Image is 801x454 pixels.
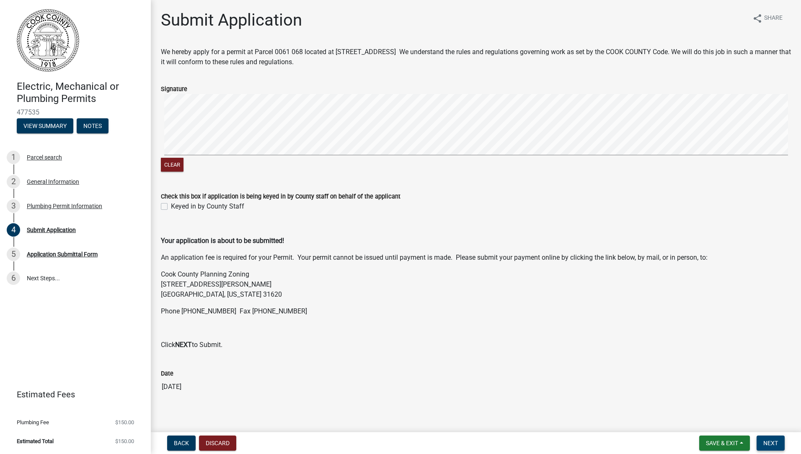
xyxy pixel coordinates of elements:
[17,108,134,116] span: 477535
[161,306,791,316] p: Phone [PHONE_NUMBER] Fax [PHONE_NUMBER]
[161,253,791,263] p: An application fee is required for your Permit. Your permit cannot be issued until payment is mad...
[7,175,20,188] div: 2
[161,158,183,172] button: Clear
[17,420,49,425] span: Plumbing Fee
[764,13,783,23] span: Share
[7,151,20,164] div: 1
[17,438,54,444] span: Estimated Total
[161,269,791,300] p: Cook County Planning Zoning [STREET_ADDRESS][PERSON_NAME] [GEOGRAPHIC_DATA], [US_STATE] 31620
[7,199,20,213] div: 3
[7,223,20,237] div: 4
[161,371,173,377] label: Date
[27,251,98,257] div: Application Submittal Form
[7,248,20,261] div: 5
[17,81,144,105] h4: Electric, Mechanical or Plumbing Permits
[171,201,244,211] label: Keyed in by County Staff
[699,436,750,451] button: Save & Exit
[27,179,79,185] div: General Information
[757,436,785,451] button: Next
[17,118,73,133] button: View Summary
[161,10,302,30] h1: Submit Application
[752,13,762,23] i: share
[175,341,192,349] strong: NEXT
[115,438,134,444] span: $150.00
[161,47,791,67] p: We hereby apply for a permit at Parcel 0061 068 located at [STREET_ADDRESS] We understand the rul...
[161,86,187,92] label: Signature
[199,436,236,451] button: Discard
[161,194,400,200] label: Check this box if application is being keyed in by County staff on behalf of the applicant
[27,154,62,160] div: Parcel search
[17,123,73,130] wm-modal-confirm: Summary
[7,271,20,285] div: 6
[27,203,102,209] div: Plumbing Permit Information
[746,10,789,26] button: shareShare
[17,9,79,72] img: Cook County, Georgia
[7,386,137,403] a: Estimated Fees
[167,436,196,451] button: Back
[706,440,738,446] span: Save & Exit
[77,118,109,133] button: Notes
[27,227,76,233] div: Submit Application
[161,340,791,350] p: Click to Submit.
[161,237,284,245] strong: Your application is about to be submitted!
[115,420,134,425] span: $150.00
[763,440,778,446] span: Next
[77,123,109,130] wm-modal-confirm: Notes
[174,440,189,446] span: Back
